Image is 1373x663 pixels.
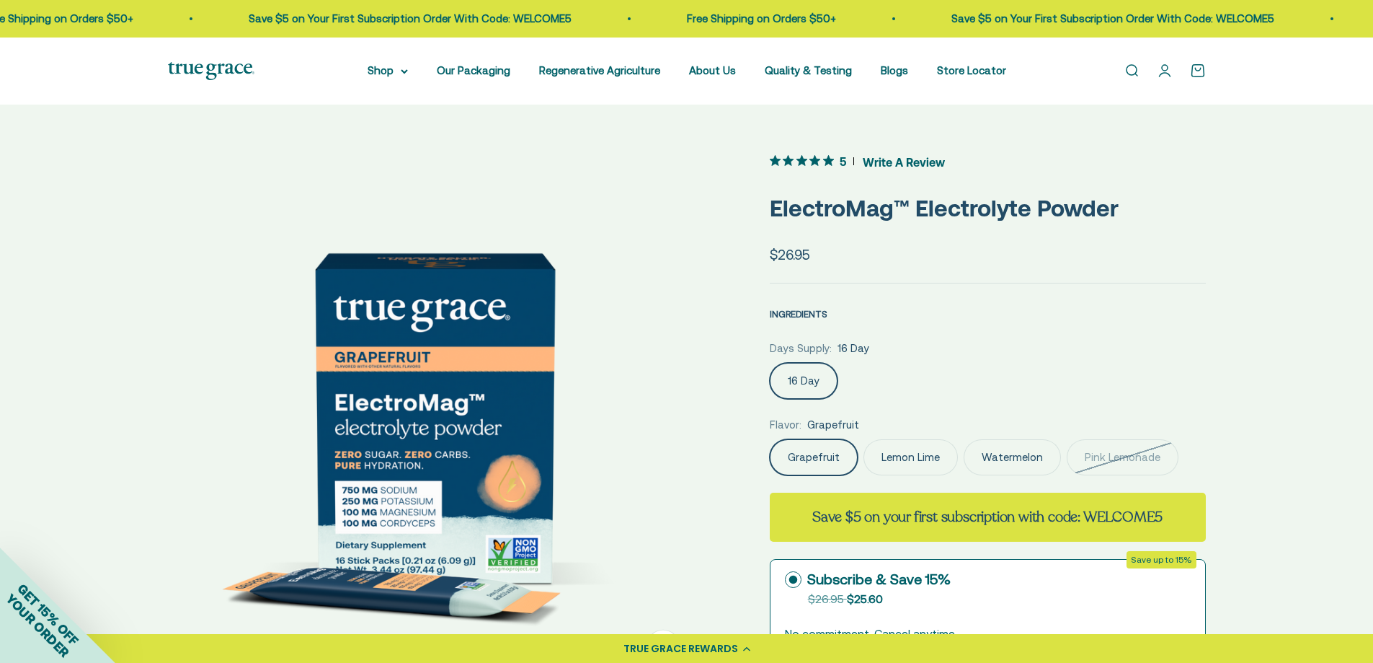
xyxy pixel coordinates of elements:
[437,64,510,76] a: Our Packaging
[770,305,827,322] button: INGREDIENTS
[837,340,869,357] span: 16 Day
[840,153,846,168] span: 5
[863,151,945,172] span: Write A Review
[539,64,660,76] a: Regenerative Agriculture
[807,416,859,434] span: Grapefruit
[14,581,81,648] span: GET 15% OFF
[770,190,1206,227] p: ElectroMag™ Electrolyte Powder
[937,64,1006,76] a: Store Locator
[3,591,72,660] span: YOUR ORDER
[928,10,1250,27] p: Save $5 on Your First Subscription Order With Code: WELCOME5
[623,641,738,657] div: TRUE GRACE REWARDS
[765,64,852,76] a: Quality & Testing
[770,416,801,434] legend: Flavor:
[689,64,736,76] a: About Us
[770,151,945,172] button: 5 out 5 stars rating in total 3 reviews. Jump to reviews.
[770,309,827,320] span: INGREDIENTS
[881,64,908,76] a: Blogs
[770,244,810,265] sale-price: $26.95
[770,340,832,357] legend: Days Supply:
[225,10,548,27] p: Save $5 on Your First Subscription Order With Code: WELCOME5
[368,62,408,79] summary: Shop
[663,12,812,25] a: Free Shipping on Orders $50+
[812,507,1163,527] strong: Save $5 on your first subscription with code: WELCOME5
